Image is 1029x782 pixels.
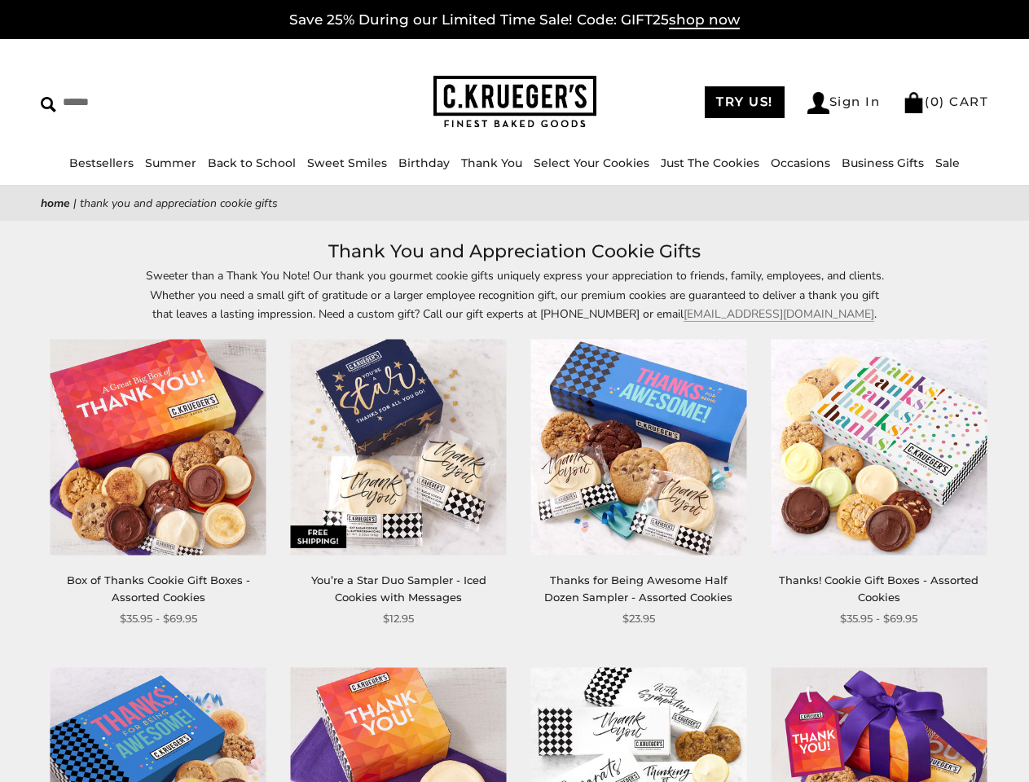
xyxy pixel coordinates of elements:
[51,340,266,556] img: Box of Thanks Cookie Gift Boxes - Assorted Cookies
[461,156,522,170] a: Thank You
[807,92,829,114] img: Account
[383,610,414,627] span: $12.95
[67,573,250,604] a: Box of Thanks Cookie Gift Boxes - Assorted Cookies
[930,94,940,109] span: 0
[73,195,77,211] span: |
[311,573,486,604] a: You’re a Star Duo Sampler - Iced Cookies with Messages
[840,610,917,627] span: $35.95 - $69.95
[289,11,740,29] a: Save 25% During our Limited Time Sale! Code: GIFT25shop now
[622,610,655,627] span: $23.95
[41,97,56,112] img: Search
[842,156,924,170] a: Business Gifts
[307,156,387,170] a: Sweet Smiles
[80,195,278,211] span: Thank You and Appreciation Cookie Gifts
[291,340,507,556] img: You’re a Star Duo Sampler - Iced Cookies with Messages
[779,573,978,604] a: Thanks! Cookie Gift Boxes - Assorted Cookies
[530,340,746,556] img: Thanks for Being Awesome Half Dozen Sampler - Assorted Cookies
[935,156,960,170] a: Sale
[807,92,881,114] a: Sign In
[705,86,785,118] a: TRY US!
[140,266,890,323] p: Sweeter than a Thank You Note! Our thank you gourmet cookie gifts uniquely express your appreciat...
[145,156,196,170] a: Summer
[771,156,830,170] a: Occasions
[41,194,988,213] nav: breadcrumbs
[41,195,70,211] a: Home
[684,306,874,322] a: [EMAIL_ADDRESS][DOMAIN_NAME]
[661,156,759,170] a: Just The Cookies
[398,156,450,170] a: Birthday
[771,340,987,556] img: Thanks! Cookie Gift Boxes - Assorted Cookies
[208,156,296,170] a: Back to School
[903,92,925,113] img: Bag
[903,94,988,109] a: (0) CART
[433,76,596,129] img: C.KRUEGER'S
[65,237,964,266] h1: Thank You and Appreciation Cookie Gifts
[534,156,649,170] a: Select Your Cookies
[69,156,134,170] a: Bestsellers
[120,610,197,627] span: $35.95 - $69.95
[669,11,740,29] span: shop now
[544,573,732,604] a: Thanks for Being Awesome Half Dozen Sampler - Assorted Cookies
[41,90,257,115] input: Search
